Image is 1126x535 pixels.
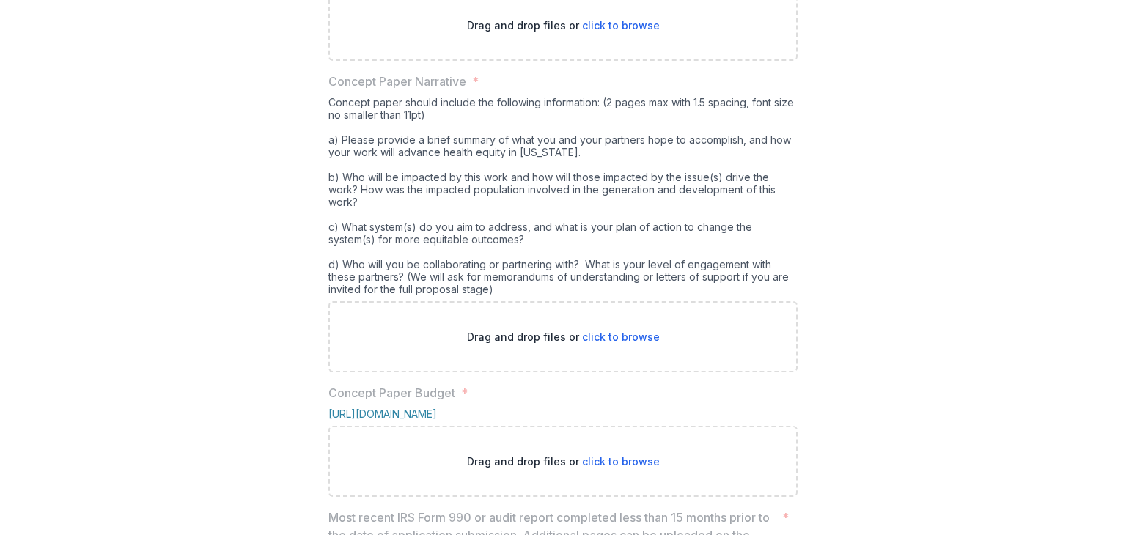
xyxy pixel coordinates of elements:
[328,384,455,402] p: Concept Paper Budget
[328,407,437,420] a: [URL][DOMAIN_NAME]
[328,73,466,90] p: Concept Paper Narrative
[467,454,660,469] p: Drag and drop files or
[582,455,660,468] span: click to browse
[467,329,660,344] p: Drag and drop files or
[467,18,660,33] p: Drag and drop files or
[582,19,660,32] span: click to browse
[582,331,660,343] span: click to browse
[328,96,798,301] div: Concept paper should include the following information: (2 pages max with 1.5 spacing, font size ...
